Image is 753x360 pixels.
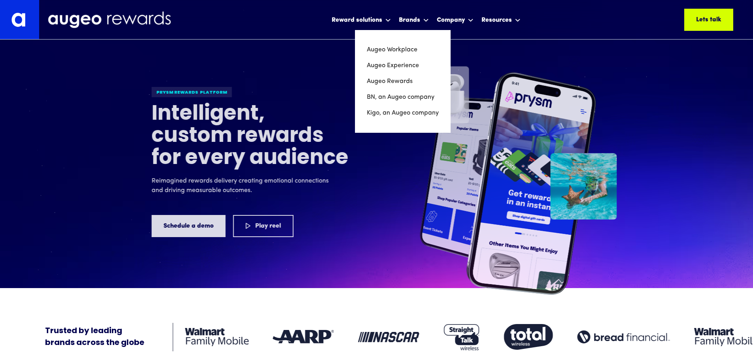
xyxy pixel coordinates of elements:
[355,30,451,133] nav: Brands
[479,9,523,30] div: Resources
[332,15,382,25] div: Reward solutions
[367,58,439,74] a: Augeo Experience
[481,15,512,25] div: Resources
[233,215,293,237] a: Play reel
[185,328,249,346] img: Client logo: Walmart Family Mobile
[437,15,465,25] div: Company
[367,42,439,58] a: Augeo Workplace
[45,325,144,349] div: Trusted by leading brands across the globe
[435,9,476,30] div: Company
[367,74,439,89] a: Augeo Rewards
[151,176,333,195] p: Reimagined rewards delivery creating emotional connections and driving measurable outcomes.
[151,215,225,237] a: Schedule a demo
[684,9,733,31] a: Lets talk
[367,105,439,121] a: Kigo, an Augeo company
[151,87,232,97] div: Prysm Rewards platform
[367,89,439,105] a: BN, an Augeo company
[151,103,349,170] h1: Intelligent, custom rewards for every audience
[399,15,420,25] div: Brands
[397,9,431,30] div: Brands
[330,9,393,30] div: Reward solutions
